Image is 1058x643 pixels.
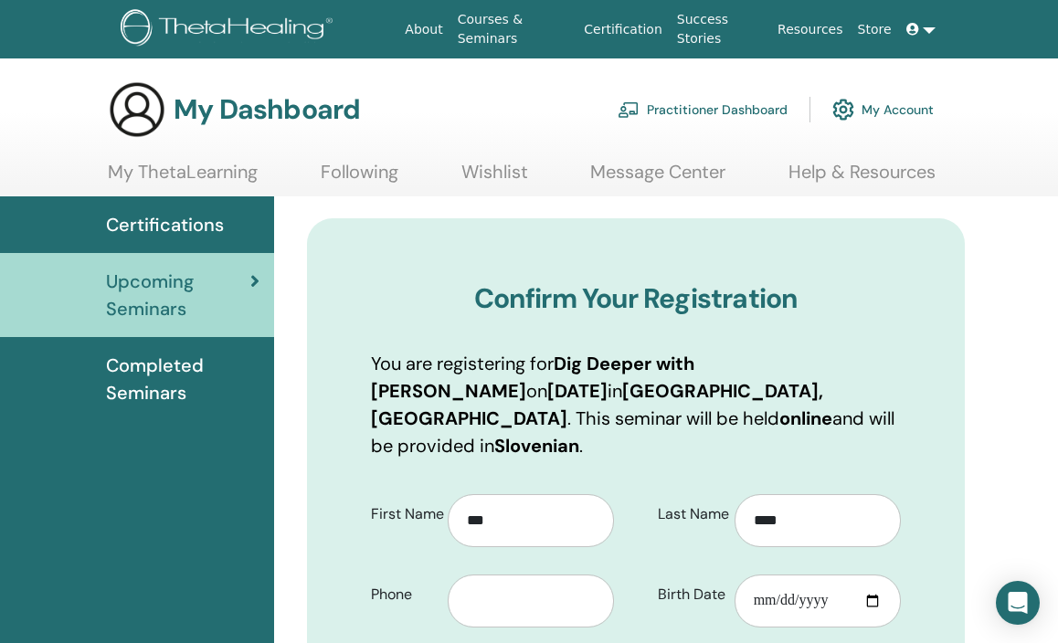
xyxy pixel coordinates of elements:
a: Help & Resources [788,161,936,196]
span: Completed Seminars [106,352,259,406]
a: Success Stories [670,3,770,56]
a: Courses & Seminars [450,3,577,56]
img: logo.png [121,9,339,50]
a: Store [851,13,899,47]
a: Message Center [590,161,725,196]
label: Last Name [644,497,735,532]
img: cog.svg [832,94,854,125]
img: chalkboard-teacher.svg [618,101,640,118]
a: Wishlist [461,161,528,196]
img: generic-user-icon.jpg [108,80,166,139]
b: online [779,406,832,430]
a: Certification [577,13,669,47]
span: Upcoming Seminars [106,268,250,322]
a: Practitioner Dashboard [618,90,788,130]
label: First Name [357,497,448,532]
a: Resources [770,13,851,47]
a: About [397,13,450,47]
span: Certifications [106,211,224,238]
label: Birth Date [644,577,735,612]
a: Following [321,161,398,196]
a: My ThetaLearning [108,161,258,196]
b: [DATE] [547,379,608,403]
h3: My Dashboard [174,93,360,126]
a: My Account [832,90,934,130]
div: Open Intercom Messenger [996,581,1040,625]
label: Phone [357,577,448,612]
b: Slovenian [494,434,579,458]
p: You are registering for on in . This seminar will be held and will be provided in . [371,350,901,459]
h3: Confirm Your Registration [371,282,901,315]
